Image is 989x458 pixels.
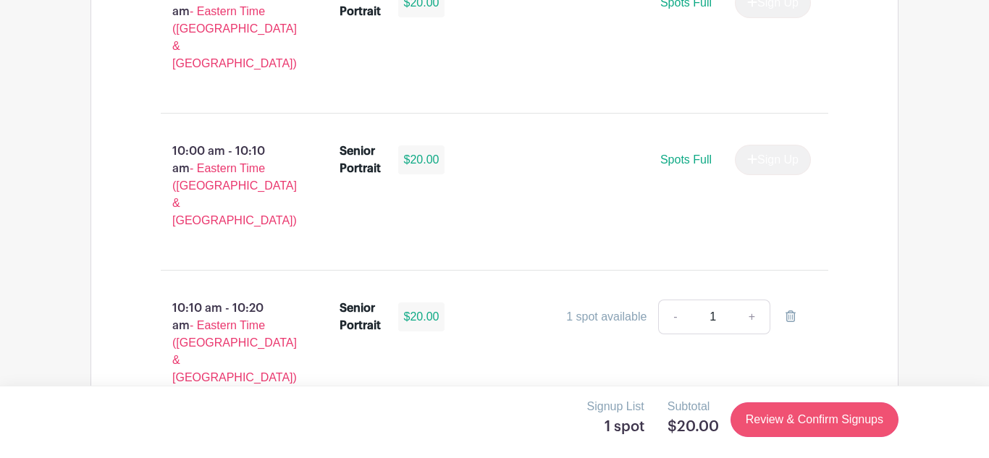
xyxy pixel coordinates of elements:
[340,300,381,334] div: Senior Portrait
[658,300,691,334] a: -
[172,162,297,226] span: - Eastern Time ([GEOGRAPHIC_DATA] & [GEOGRAPHIC_DATA])
[587,418,644,436] h5: 1 spot
[398,145,445,174] div: $20.00
[172,319,297,383] span: - Eastern Time ([GEOGRAPHIC_DATA] & [GEOGRAPHIC_DATA])
[668,418,719,436] h5: $20.00
[566,308,647,326] div: 1 spot available
[138,137,316,235] p: 10:00 am - 10:10 am
[138,294,316,392] p: 10:10 am - 10:20 am
[731,402,898,437] a: Review & Confirm Signups
[398,302,445,331] div: $20.00
[340,143,381,177] div: Senior Portrait
[172,5,297,69] span: - Eastern Time ([GEOGRAPHIC_DATA] & [GEOGRAPHIC_DATA])
[587,398,644,415] p: Signup List
[668,398,719,415] p: Subtotal
[660,153,712,166] span: Spots Full
[734,300,770,334] a: +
